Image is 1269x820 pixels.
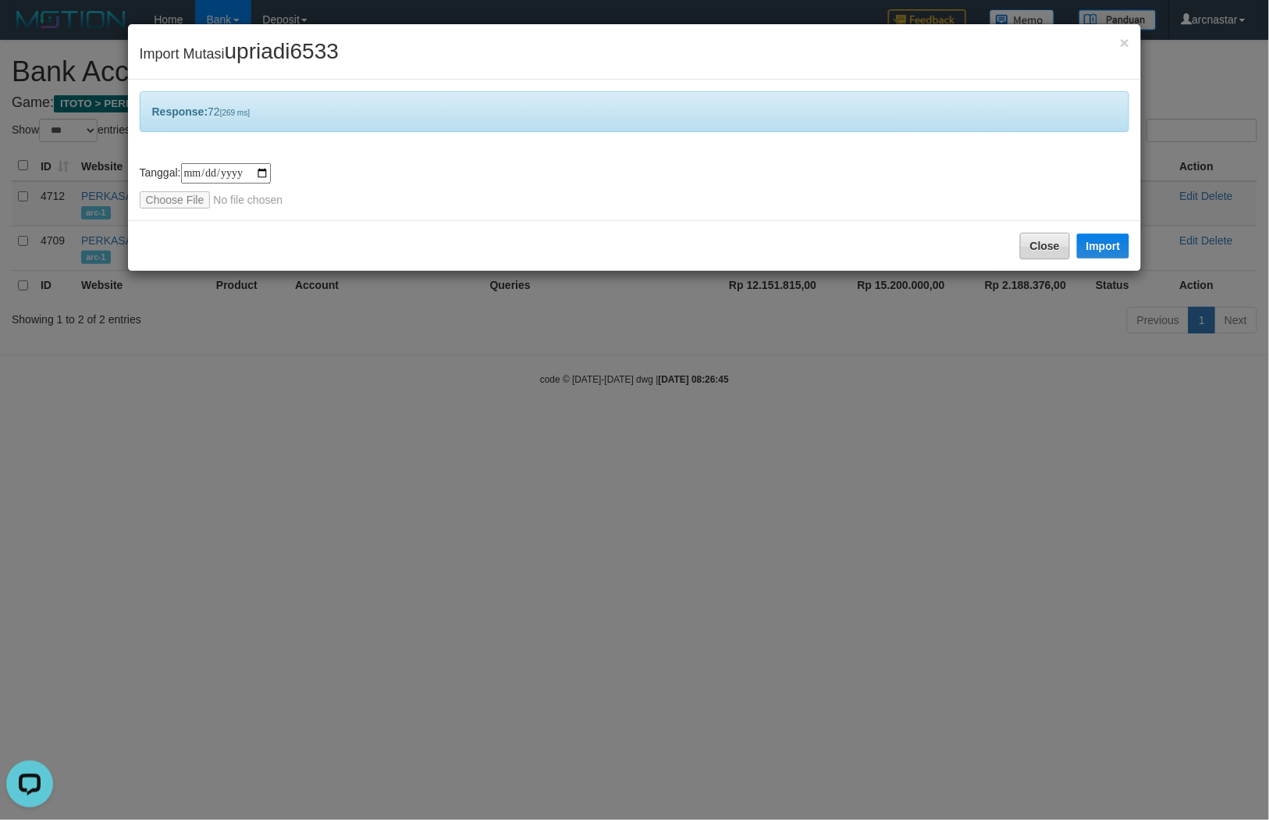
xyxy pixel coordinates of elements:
[140,46,339,62] span: Import Mutasi
[1020,233,1070,259] button: Close
[225,39,339,63] span: upriadi6533
[152,105,208,118] b: Response:
[140,91,1130,132] div: 72
[1120,34,1129,51] button: Close
[140,163,1130,209] div: Tanggal:
[1120,34,1129,52] span: ×
[1077,234,1130,258] button: Import
[220,109,250,117] span: [269 ms]
[6,6,53,53] button: Open LiveChat chat widget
